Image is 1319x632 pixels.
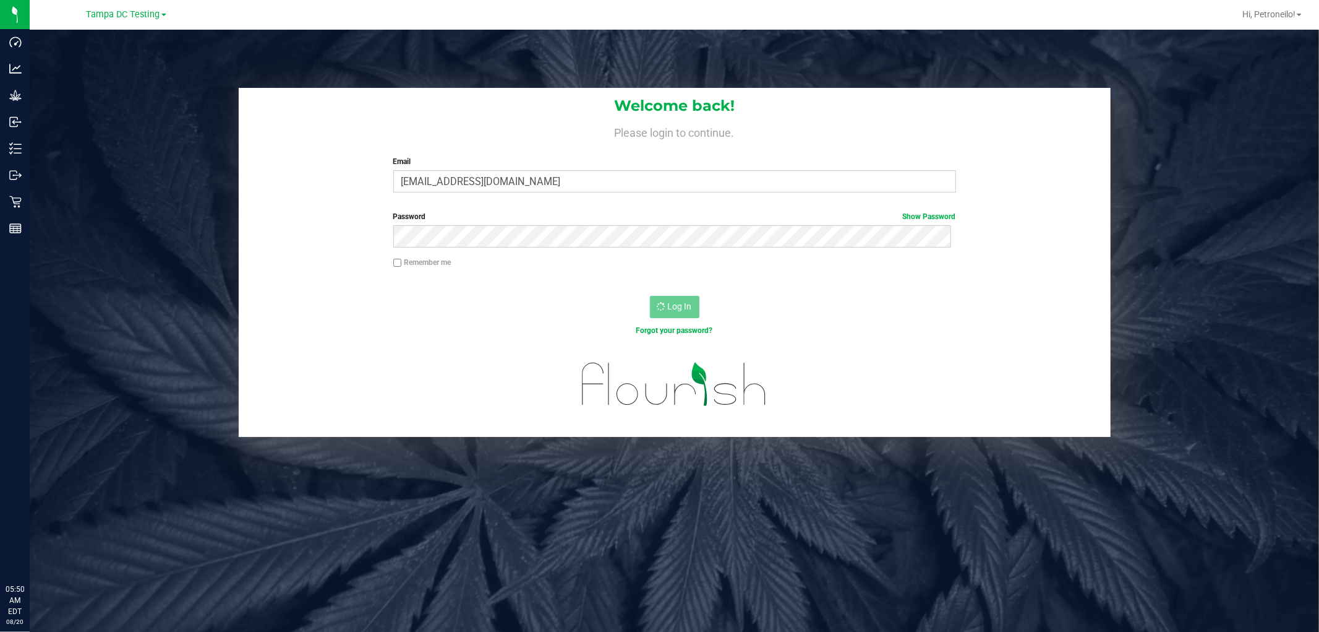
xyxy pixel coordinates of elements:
iframe: Resource center [12,533,49,570]
label: Email [393,156,956,167]
inline-svg: Dashboard [9,36,22,48]
span: Hi, Petroneilo! [1242,9,1296,19]
inline-svg: Inbound [9,116,22,128]
span: Tampa DC Testing [87,9,160,20]
inline-svg: Grow [9,89,22,102]
iframe: Resource center unread badge [36,531,51,546]
a: Show Password [903,212,956,221]
p: 08/20 [6,617,24,626]
inline-svg: Reports [9,222,22,235]
span: Log In [668,301,692,311]
span: Password [393,212,426,221]
h1: Welcome back! [239,98,1111,114]
button: Log In [650,296,699,318]
a: Forgot your password? [636,326,713,335]
img: flourish_logo.svg [565,349,783,419]
inline-svg: Outbound [9,169,22,181]
inline-svg: Inventory [9,142,22,155]
p: 05:50 AM EDT [6,584,24,617]
inline-svg: Analytics [9,63,22,75]
label: Remember me [393,257,451,268]
h4: Please login to continue. [239,124,1111,139]
input: Remember me [393,259,402,267]
inline-svg: Retail [9,196,22,208]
